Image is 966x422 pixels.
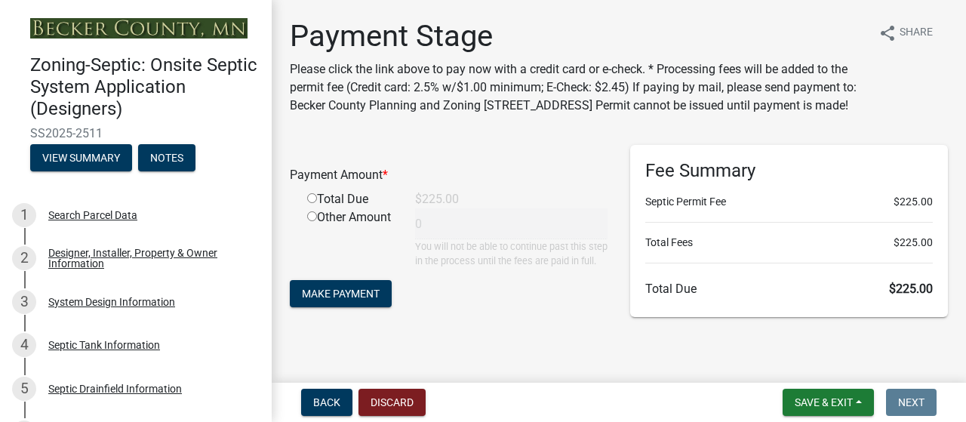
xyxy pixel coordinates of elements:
[48,297,175,307] div: System Design Information
[30,18,248,39] img: Becker County, Minnesota
[866,18,945,48] button: shareShare
[290,60,866,115] p: Please click the link above to pay now with a credit card or e-check. * Processing fees will be a...
[296,190,404,208] div: Total Due
[48,340,160,350] div: Septic Tank Information
[12,333,36,357] div: 4
[302,288,380,300] span: Make Payment
[894,235,933,251] span: $225.00
[48,248,248,269] div: Designer, Installer, Property & Owner Information
[48,383,182,394] div: Septic Drainfield Information
[645,235,933,251] li: Total Fees
[30,126,241,140] span: SS2025-2511
[894,194,933,210] span: $225.00
[900,24,933,42] span: Share
[358,389,426,416] button: Discard
[645,160,933,182] h6: Fee Summary
[313,396,340,408] span: Back
[645,282,933,296] h6: Total Due
[48,210,137,220] div: Search Parcel Data
[296,208,404,268] div: Other Amount
[889,282,933,296] span: $225.00
[795,396,853,408] span: Save & Exit
[290,280,392,307] button: Make Payment
[878,24,897,42] i: share
[12,290,36,314] div: 3
[898,396,924,408] span: Next
[645,194,933,210] li: Septic Permit Fee
[30,152,132,165] wm-modal-confirm: Summary
[783,389,874,416] button: Save & Exit
[12,203,36,227] div: 1
[278,166,619,184] div: Payment Amount
[138,144,195,171] button: Notes
[886,389,937,416] button: Next
[30,144,132,171] button: View Summary
[290,18,866,54] h1: Payment Stage
[301,389,352,416] button: Back
[30,54,260,119] h4: Zoning-Septic: Onsite Septic System Application (Designers)
[12,246,36,270] div: 2
[12,377,36,401] div: 5
[138,152,195,165] wm-modal-confirm: Notes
